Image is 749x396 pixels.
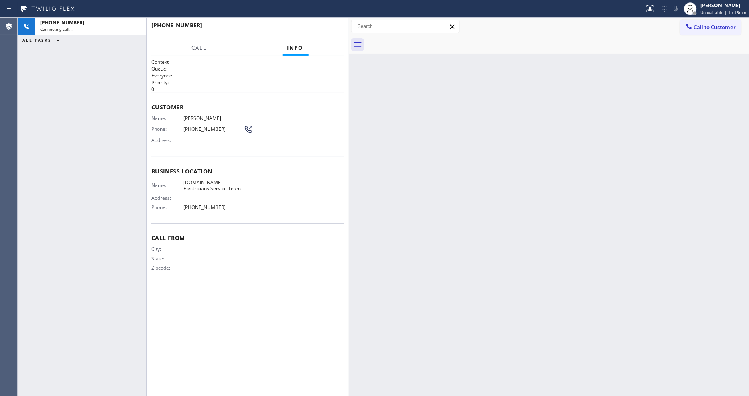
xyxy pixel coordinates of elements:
[183,115,244,121] span: [PERSON_NAME]
[670,3,682,14] button: Mute
[183,204,244,210] span: [PHONE_NUMBER]
[694,24,736,31] span: Call to Customer
[183,179,244,192] span: [DOMAIN_NAME] Electricians Service Team
[151,137,183,143] span: Address:
[352,20,459,33] input: Search
[151,204,183,210] span: Phone:
[151,103,344,111] span: Customer
[151,21,202,29] span: [PHONE_NUMBER]
[151,126,183,132] span: Phone:
[151,265,183,271] span: Zipcode:
[151,86,344,93] p: 0
[151,167,344,175] span: Business location
[287,44,304,51] span: Info
[151,79,344,86] h2: Priority:
[151,59,344,65] h1: Context
[680,20,741,35] button: Call to Customer
[151,256,183,262] span: State:
[283,40,309,56] button: Info
[40,19,84,26] span: [PHONE_NUMBER]
[151,246,183,252] span: City:
[40,26,73,32] span: Connecting call…
[18,35,67,45] button: ALL TASKS
[151,72,344,79] p: Everyone
[151,234,344,242] span: Call From
[151,182,183,188] span: Name:
[191,44,207,51] span: Call
[151,65,344,72] h2: Queue:
[151,195,183,201] span: Address:
[151,115,183,121] span: Name:
[183,126,244,132] span: [PHONE_NUMBER]
[22,37,51,43] span: ALL TASKS
[701,2,747,9] div: [PERSON_NAME]
[187,40,212,56] button: Call
[701,10,747,15] span: Unavailable | 1h 15min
